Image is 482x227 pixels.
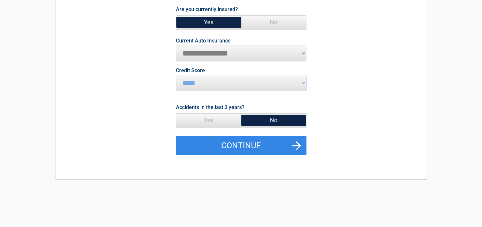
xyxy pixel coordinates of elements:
label: Accidents in the last 3 years? [176,103,244,112]
button: Continue [176,136,306,155]
span: Yes [176,114,241,127]
label: Are you currently insured? [176,5,238,14]
span: No [241,16,306,29]
label: Current Auto Insurance [176,38,231,43]
label: Credit Score [176,68,205,73]
span: No [241,114,306,127]
span: Yes [176,16,241,29]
